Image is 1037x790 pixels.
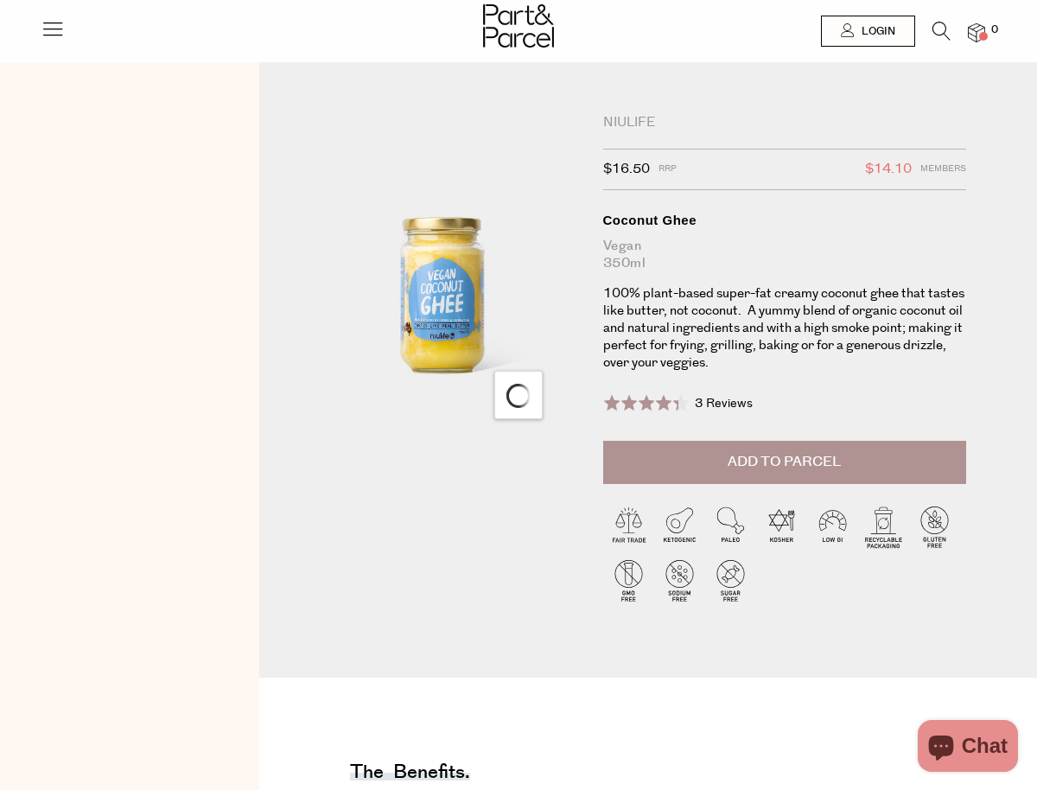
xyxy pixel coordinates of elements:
[756,501,807,552] img: P_P-ICONS-Live_Bec_V11_Kosher.svg
[654,555,705,606] img: P_P-ICONS-Live_Bec_V11_Sodium_Free.svg
[728,452,841,472] span: Add to Parcel
[695,395,753,412] span: 3 Reviews
[865,158,912,181] span: $14.10
[654,501,705,552] img: P_P-ICONS-Live_Bec_V11_Ketogenic.svg
[807,501,858,552] img: P_P-ICONS-Live_Bec_V11_Low_Gi.svg
[705,501,756,552] img: P_P-ICONS-Live_Bec_V11_Paleo.svg
[857,24,895,39] span: Login
[311,114,577,428] img: Coconut Ghee
[913,720,1023,776] inbox-online-store-chat: Shopify online store chat
[603,158,650,181] span: $16.50
[968,23,985,41] a: 0
[909,501,960,552] img: P_P-ICONS-Live_Bec_V11_Gluten_Free.svg
[603,212,966,229] div: Coconut Ghee
[705,555,756,606] img: P_P-ICONS-Live_Bec_V11_Sugar_Free.svg
[603,114,966,131] div: Niulife
[350,768,470,780] h4: The benefits.
[603,285,966,372] p: 100% plant-based super-fat creamy coconut ghee that tastes like butter, not coconut. A yummy blen...
[920,158,966,181] span: Members
[483,4,554,48] img: Part&Parcel
[603,441,966,484] button: Add to Parcel
[987,22,1002,38] span: 0
[821,16,915,47] a: Login
[603,238,966,272] div: Vegan 350ml
[603,555,654,606] img: P_P-ICONS-Live_Bec_V11_GMO_Free.svg
[603,501,654,552] img: P_P-ICONS-Live_Bec_V11_Fair_Trade.svg
[658,158,677,181] span: RRP
[858,501,909,552] img: P_P-ICONS-Live_Bec_V11_Recyclable_Packaging.svg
